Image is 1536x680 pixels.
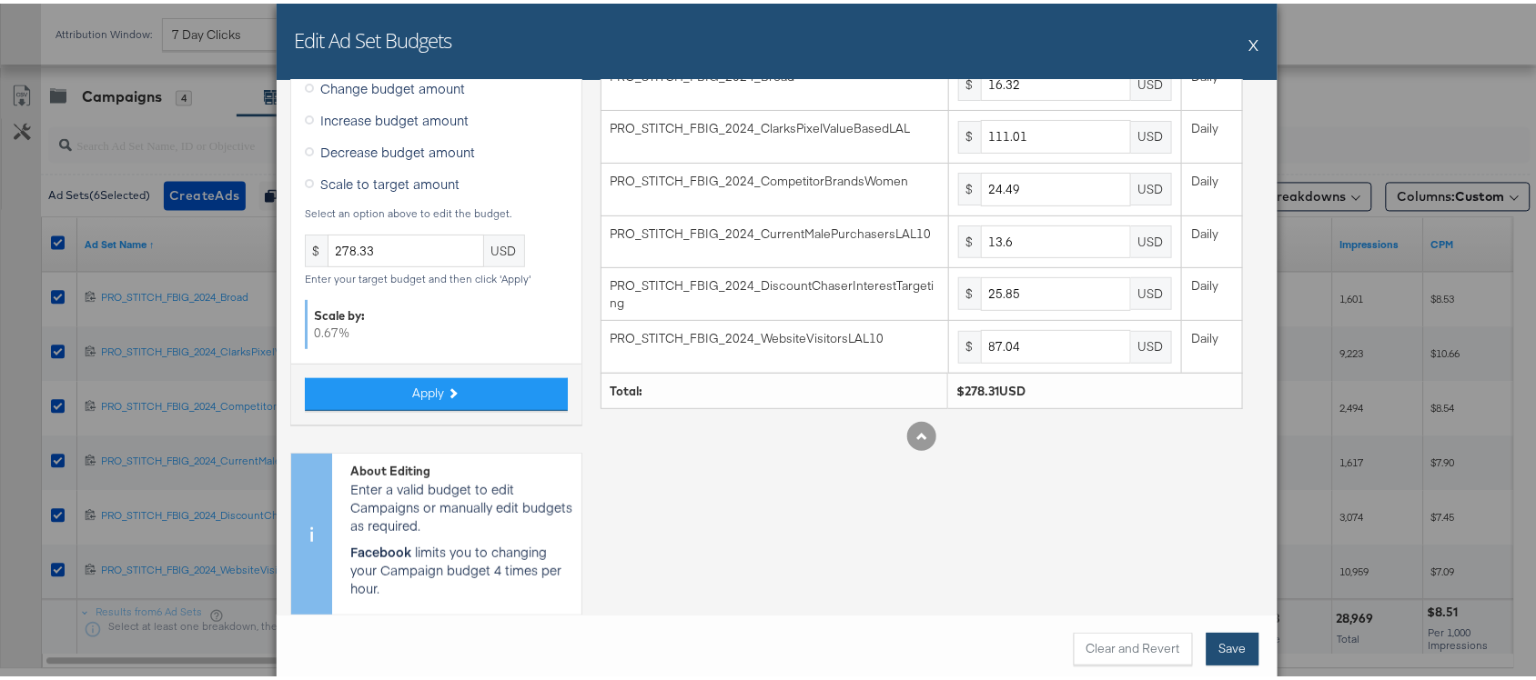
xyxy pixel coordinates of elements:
div: USD [484,231,525,264]
div: Total: [611,379,938,396]
div: $ [958,327,981,360]
div: Scale by: [315,304,561,321]
td: Daily [1182,160,1242,213]
div: $ [958,222,981,255]
div: Select an option above to edit the budget. [305,204,568,216]
button: X [1249,23,1259,59]
div: PRO_STITCH_FBIG_2024_ClarksPixelValueBasedLAL [611,116,938,134]
div: $278.31USD [957,379,1233,396]
span: Increase budget amount [321,107,470,125]
div: $ [958,169,981,202]
div: 0.67 % [305,296,568,345]
span: Apply [413,381,445,398]
strong: Facebook [350,538,411,556]
button: Clear and Revert [1074,629,1193,662]
td: Daily [1182,212,1242,265]
td: Daily [1182,317,1242,370]
div: PRO_STITCH_FBIG_2024_CompetitorBrandsWomen [611,169,938,186]
td: Daily [1182,55,1242,107]
button: Save [1207,629,1259,662]
span: Scale to target amount [321,171,460,189]
div: USD [1131,327,1172,360]
div: Enter your target budget and then click 'Apply' [305,269,568,282]
div: About Editing [350,459,572,476]
p: limits you to changing your Campaign budget 4 times per hour. [350,538,572,593]
td: Daily [1182,107,1242,160]
div: USD [1131,222,1172,255]
div: $ [958,117,981,150]
div: USD [1131,274,1172,306]
div: USD [1131,169,1172,202]
div: PRO_STITCH_FBIG_2024_WebsiteVisitorsLAL10 [611,326,938,344]
div: USD [1131,65,1172,97]
p: Enter a valid budget to edit Campaigns or manually edit budgets as required. [350,475,572,530]
div: USD [1131,117,1172,150]
span: Decrease budget amount [321,139,476,157]
div: PRO_STITCH_FBIG_2024_DiscountChaserInterestTargeting [611,274,938,307]
div: PRO_STITCH_FBIG_2024_CurrentMalePurchasersLAL10 [611,222,938,239]
div: $ [958,274,981,306]
h2: Edit Ad Set Budgets [295,23,452,50]
div: $ [958,65,981,97]
td: Daily [1182,265,1242,317]
div: $ [305,231,328,264]
span: Change budget amount [321,75,466,94]
button: Apply [305,375,568,407]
